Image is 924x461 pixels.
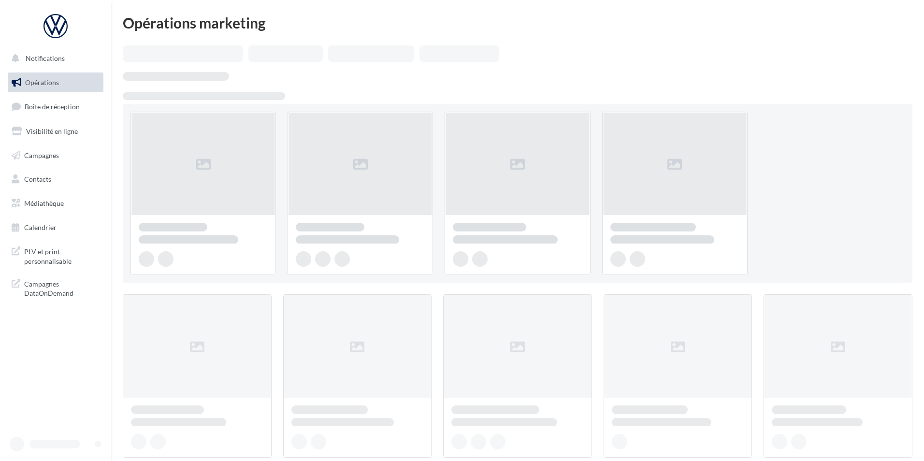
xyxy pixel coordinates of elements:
a: Boîte de réception [6,96,105,117]
span: PLV et print personnalisable [24,245,100,266]
a: Contacts [6,169,105,189]
a: Calendrier [6,217,105,238]
a: Visibilité en ligne [6,121,105,142]
span: Notifications [26,54,65,62]
span: Contacts [24,175,51,183]
span: Campagnes [24,151,59,159]
a: Médiathèque [6,193,105,214]
span: Opérations [25,78,59,86]
span: Calendrier [24,223,57,231]
span: Campagnes DataOnDemand [24,277,100,298]
a: PLV et print personnalisable [6,241,105,270]
a: Opérations [6,72,105,93]
a: Campagnes DataOnDemand [6,274,105,302]
span: Boîte de réception [25,102,80,111]
button: Notifications [6,48,101,69]
div: Opérations marketing [123,15,912,30]
span: Médiathèque [24,199,64,207]
span: Visibilité en ligne [26,127,78,135]
a: Campagnes [6,145,105,166]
